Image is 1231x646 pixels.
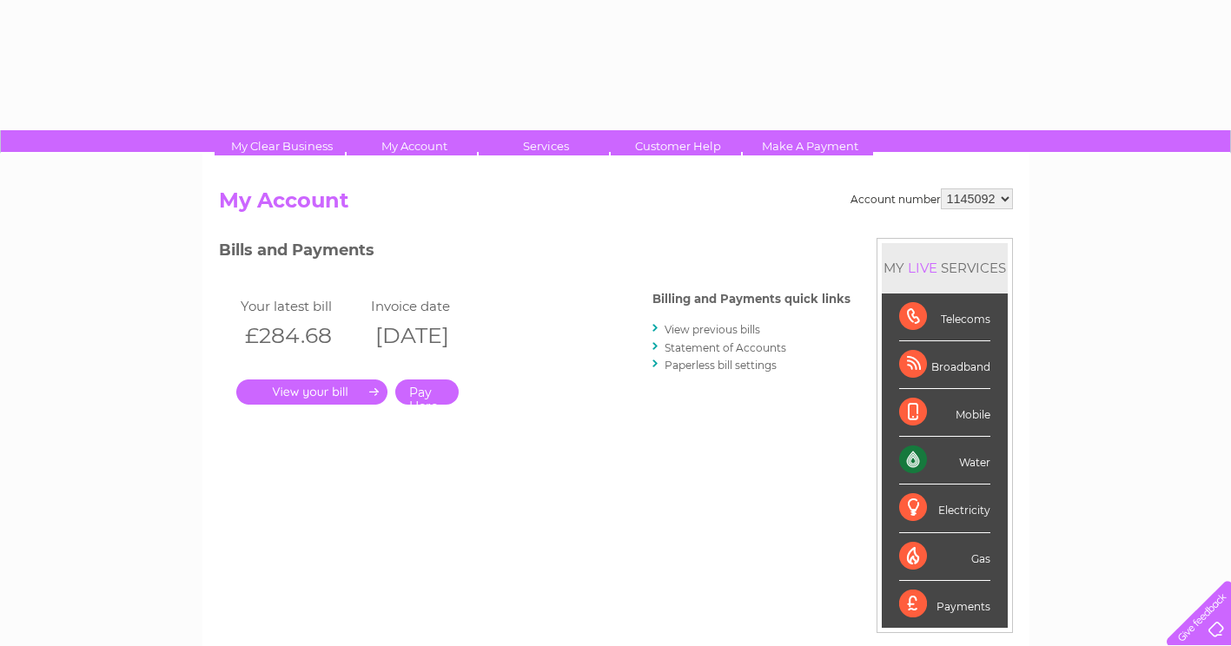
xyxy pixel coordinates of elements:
a: View previous bills [665,323,760,336]
th: [DATE] [367,318,497,353]
div: Water [899,437,990,484]
div: Mobile [899,389,990,437]
a: Customer Help [611,130,745,155]
h2: My Account [219,188,1013,221]
a: My Clear Business [215,130,349,155]
div: Account number [850,188,1013,209]
h4: Billing and Payments quick links [652,293,850,306]
h3: Bills and Payments [219,238,850,268]
th: £284.68 [236,318,367,353]
a: Paperless bill settings [665,359,777,372]
div: Electricity [899,484,990,532]
a: Make A Payment [743,130,877,155]
td: Your latest bill [236,294,367,318]
div: Telecoms [899,293,990,341]
a: Pay Here [395,379,459,405]
div: Payments [899,581,990,628]
div: Broadband [899,341,990,389]
a: Services [479,130,613,155]
div: LIVE [904,260,941,276]
a: Statement of Accounts [665,341,786,354]
td: Invoice date [367,294,497,318]
a: . [236,379,387,405]
div: MY SERVICES [882,243,1008,293]
a: My Account [347,130,481,155]
div: Gas [899,533,990,581]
